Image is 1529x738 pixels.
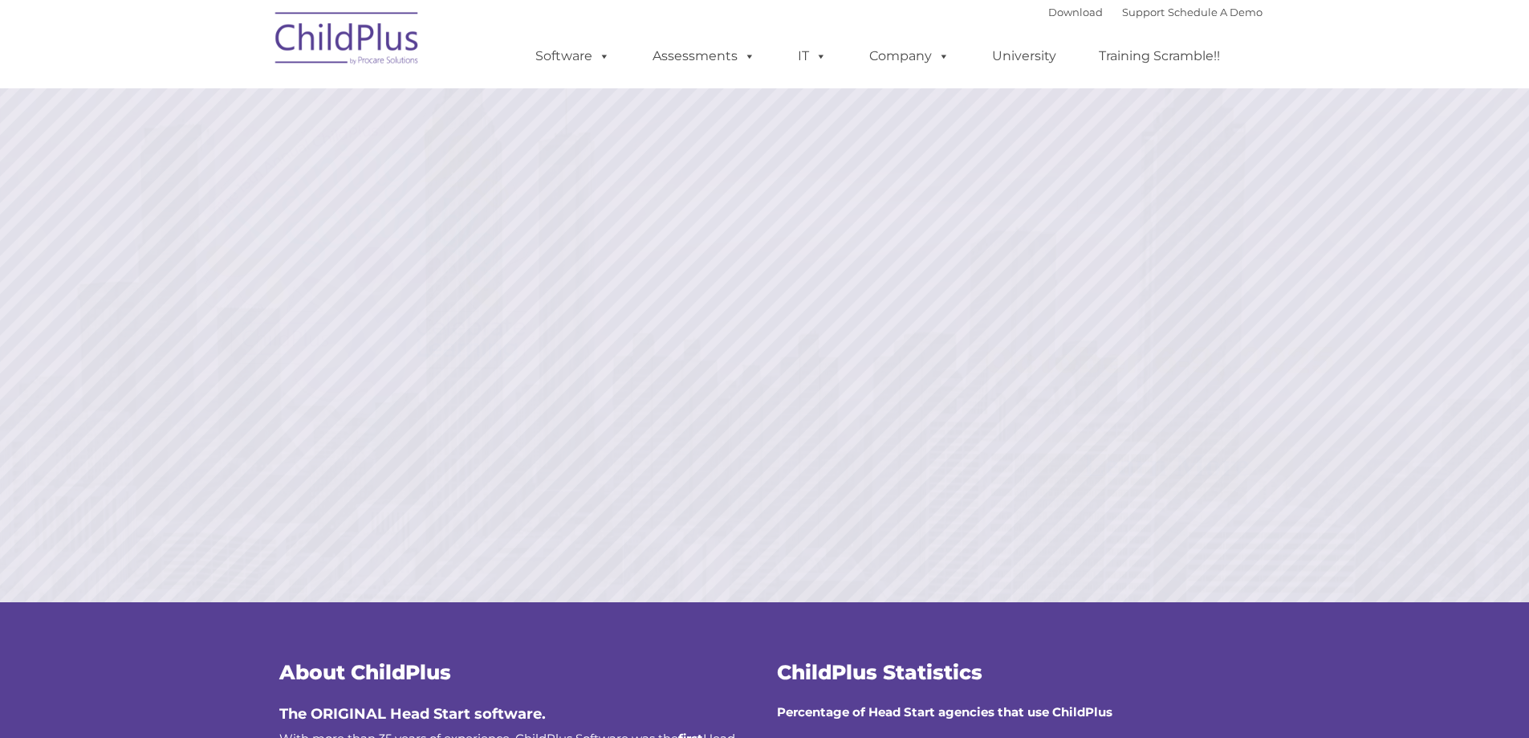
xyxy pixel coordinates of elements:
a: Software [519,40,626,72]
a: IT [782,40,843,72]
span: The ORIGINAL Head Start software. [279,705,546,723]
a: Download [1048,6,1103,18]
a: Company [853,40,966,72]
span: About ChildPlus [279,660,451,684]
font: | [1048,6,1263,18]
a: Schedule A Demo [1168,6,1263,18]
img: ChildPlus by Procare Solutions [267,1,428,81]
a: Assessments [636,40,771,72]
strong: Percentage of Head Start agencies that use ChildPlus [777,704,1112,720]
a: Training Scramble!! [1083,40,1236,72]
a: University [976,40,1072,72]
a: Support [1122,6,1165,18]
a: Learn More [1039,432,1294,499]
span: ChildPlus Statistics [777,660,982,684]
